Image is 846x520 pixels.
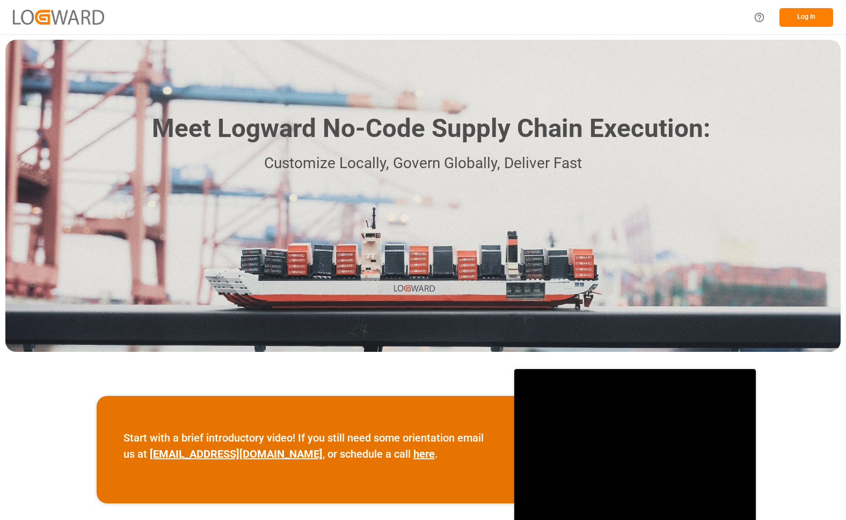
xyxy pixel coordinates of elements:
p: Start with a brief introductory video! If you still need some orientation email us at , or schedu... [123,430,487,462]
button: Help Center [747,5,771,30]
img: Logward_new_orange.png [13,10,104,24]
p: Customize Locally, Govern Globally, Deliver Fast [136,151,710,176]
a: [EMAIL_ADDRESS][DOMAIN_NAME] [150,447,323,460]
h1: Meet Logward No-Code Supply Chain Execution: [152,110,710,148]
button: Log In [779,8,833,27]
a: here [413,447,435,460]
